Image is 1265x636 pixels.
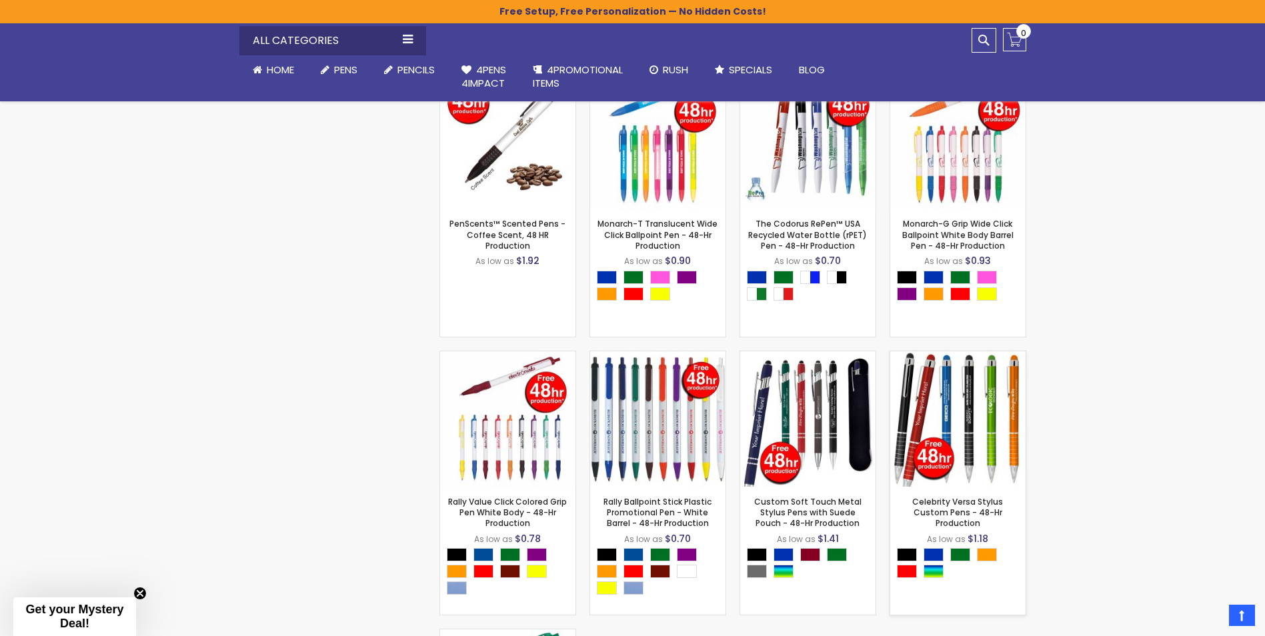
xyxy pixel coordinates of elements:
[623,548,644,561] div: Dark Blue
[897,548,1026,581] div: Select A Color
[800,548,820,561] div: Burgundy
[818,532,839,545] span: $1.41
[461,63,506,90] span: 4Pens 4impact
[774,565,794,578] div: Assorted
[597,271,617,284] div: Blue
[924,271,944,284] div: Blue
[623,287,644,301] div: Red
[440,351,575,362] a: Rally Value Click Colored Grip Pen White Body - 48-Hr Production
[890,351,1026,362] a: Celebrity Versa Stylus Custom Pens - 48-Hr Production
[533,63,623,90] span: 4PROMOTIONAL ITEMS
[371,55,448,85] a: Pencils
[897,565,917,578] div: Red
[307,55,371,85] a: Pens
[740,351,876,362] a: Custom Soft Touch Metal Stylus Pens with Suede Pouch - 48-Hr Production
[950,548,970,561] div: Green
[977,548,997,561] div: Orange
[623,565,644,578] div: Red
[447,548,575,598] div: Select A Color
[597,271,726,304] div: Select A Color
[597,218,718,251] a: Monarch-T Translucent Wide Click Ballpoint Pen - 48-Hr Production
[977,287,997,301] div: Yellow
[677,271,697,284] div: Purple
[474,533,513,545] span: As low as
[950,271,970,284] div: Green
[747,287,767,301] div: White|Green
[597,565,617,578] div: Orange
[515,532,541,545] span: $0.78
[597,548,617,561] div: Black
[729,63,772,77] span: Specials
[527,548,547,561] div: Purple
[677,548,697,561] div: Purple
[897,271,917,284] div: Black
[890,351,1026,487] img: Celebrity Versa Stylus Custom Pens - 48-Hr Production
[397,63,435,77] span: Pencils
[924,565,944,578] div: Assorted
[665,254,691,267] span: $0.90
[597,287,617,301] div: Orange
[239,26,426,55] div: All Categories
[786,55,838,85] a: Blog
[815,254,841,267] span: $0.70
[677,565,697,578] div: White
[597,581,617,595] div: Yellow
[636,55,702,85] a: Rush
[950,287,970,301] div: Red
[968,532,988,545] span: $1.18
[267,63,294,77] span: Home
[663,63,688,77] span: Rush
[924,287,944,301] div: Orange
[590,351,726,487] img: Rally Ballpoint Stick Plastic Promotional Pen - White Barrel - 48-Hr Production
[665,532,691,545] span: $0.70
[447,581,467,595] div: Pacific Blue
[13,597,136,636] div: Get your Mystery Deal!Close teaser
[25,603,123,630] span: Get your Mystery Deal!
[440,351,575,487] img: Rally Value Click Colored Grip Pen White Body - 48-Hr Production
[1003,28,1026,51] a: 0
[519,55,636,99] a: 4PROMOTIONALITEMS
[650,565,670,578] div: Maroon
[927,533,966,545] span: As low as
[447,548,467,561] div: Black
[334,63,357,77] span: Pens
[603,496,712,529] a: Rally Ballpoint Stick Plastic Promotional Pen - White Barrel - 48-Hr Production
[447,565,467,578] div: Orange
[1155,600,1265,636] iframe: Google Customer Reviews
[1021,27,1026,39] span: 0
[239,55,307,85] a: Home
[777,533,816,545] span: As low as
[740,351,876,487] img: Custom Soft Touch Metal Stylus Pens with Suede Pouch - 48-Hr Production
[500,565,520,578] div: Maroon
[827,548,847,561] div: Green
[897,287,917,301] div: Purple
[624,533,663,545] span: As low as
[747,271,876,304] div: Select A Color
[440,73,575,209] img: PenScents™ Scented Pens - Coffee Scent, 48 HR Production
[754,496,862,529] a: Custom Soft Touch Metal Stylus Pens with Suede Pouch - 48-Hr Production
[650,548,670,561] div: Green
[912,496,1003,529] a: Celebrity Versa Stylus Custom Pens - 48-Hr Production
[590,351,726,362] a: Rally Ballpoint Stick Plastic Promotional Pen - White Barrel - 48-Hr Production
[624,255,663,267] span: As low as
[527,565,547,578] div: Yellow
[623,581,644,595] div: Pacific Blue
[800,271,820,284] div: White|Blue
[774,548,794,561] div: Blue
[590,73,726,209] img: Monarch-T Translucent Wide Click Ballpoint Pen - 48-Hr Production
[747,548,767,561] div: Black
[965,254,991,267] span: $0.93
[650,271,670,284] div: Pink
[448,496,567,529] a: Rally Value Click Colored Grip Pen White Body - 48-Hr Production
[748,218,867,251] a: The Codorus RePen™ USA Recycled Water Bottle (rPET) Pen - 48-Hr Production
[890,73,1026,209] img: Monarch-G Grip Wide Click Ballpoint White Body Barrel Pen - 48-Hr Production
[740,73,876,209] img: The Codorus RePen™ USA Recycled Water Bottle (rPET) Pen - 48-Hr Production
[902,218,1014,251] a: Monarch-G Grip Wide Click Ballpoint White Body Barrel Pen - 48-Hr Production
[799,63,825,77] span: Blog
[473,565,493,578] div: Red
[747,271,767,284] div: Blue
[473,548,493,561] div: Dark Blue
[448,55,519,99] a: 4Pens4impact
[747,565,767,578] div: Grey
[774,271,794,284] div: Green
